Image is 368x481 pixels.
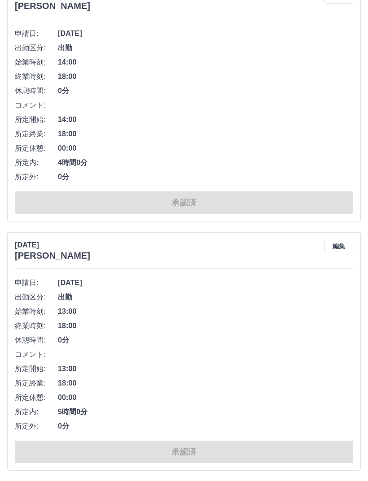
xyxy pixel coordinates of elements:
span: 14:00 [58,57,353,68]
span: 休憩時間: [15,335,58,346]
span: [DATE] [58,277,353,288]
span: 0分 [58,335,353,346]
span: 0分 [58,172,353,182]
span: コメント: [15,100,58,111]
span: 14:00 [58,114,353,125]
h3: [PERSON_NAME] [15,1,90,11]
span: 始業時刻: [15,306,58,317]
span: 申請日: [15,28,58,39]
span: 出勤 [58,292,353,303]
span: 13:00 [58,364,353,374]
span: 始業時刻: [15,57,58,68]
span: 00:00 [58,392,353,403]
span: 4時間0分 [58,157,353,168]
span: 所定休憩: [15,392,58,403]
span: 18:00 [58,129,353,139]
h3: [PERSON_NAME] [15,251,90,261]
span: 終業時刻: [15,71,58,82]
span: 終業時刻: [15,321,58,331]
span: 5時間0分 [58,407,353,417]
span: 所定内: [15,407,58,417]
span: 休憩時間: [15,86,58,96]
span: 所定休憩: [15,143,58,154]
span: 0分 [58,86,353,96]
span: 出勤区分: [15,292,58,303]
span: 所定終業: [15,129,58,139]
span: [DATE] [58,28,353,39]
span: 0分 [58,421,353,432]
span: 所定内: [15,157,58,168]
span: 18:00 [58,378,353,389]
span: 所定開始: [15,114,58,125]
span: 所定外: [15,421,58,432]
p: [DATE] [15,240,90,251]
button: 編集 [324,240,353,253]
span: 申請日: [15,277,58,288]
span: コメント: [15,349,58,360]
span: 所定外: [15,172,58,182]
span: 13:00 [58,306,353,317]
span: 所定終業: [15,378,58,389]
span: 所定開始: [15,364,58,374]
span: 18:00 [58,71,353,82]
span: 00:00 [58,143,353,154]
span: 18:00 [58,321,353,331]
span: 出勤 [58,43,353,53]
span: 出勤区分: [15,43,58,53]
